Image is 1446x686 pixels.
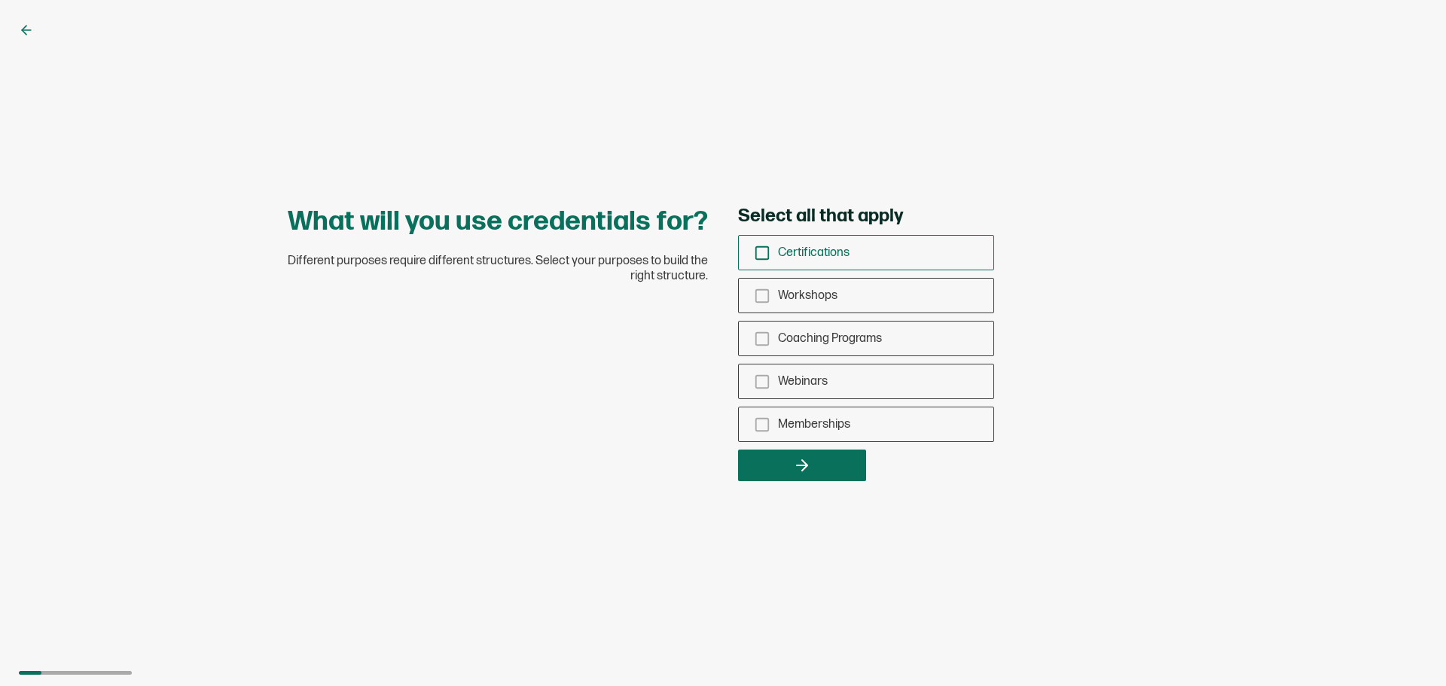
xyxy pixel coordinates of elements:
[778,417,850,431] span: Memberships
[778,288,837,303] span: Workshops
[286,254,708,284] span: Different purposes require different structures. Select your purposes to build the right structure.
[778,374,828,389] span: Webinars
[778,331,882,346] span: Coaching Programs
[1371,614,1446,686] iframe: Chat Widget
[288,205,708,239] h1: What will you use credentials for?
[738,205,903,227] span: Select all that apply
[738,235,994,442] div: checkbox-group
[778,245,850,260] span: Certifications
